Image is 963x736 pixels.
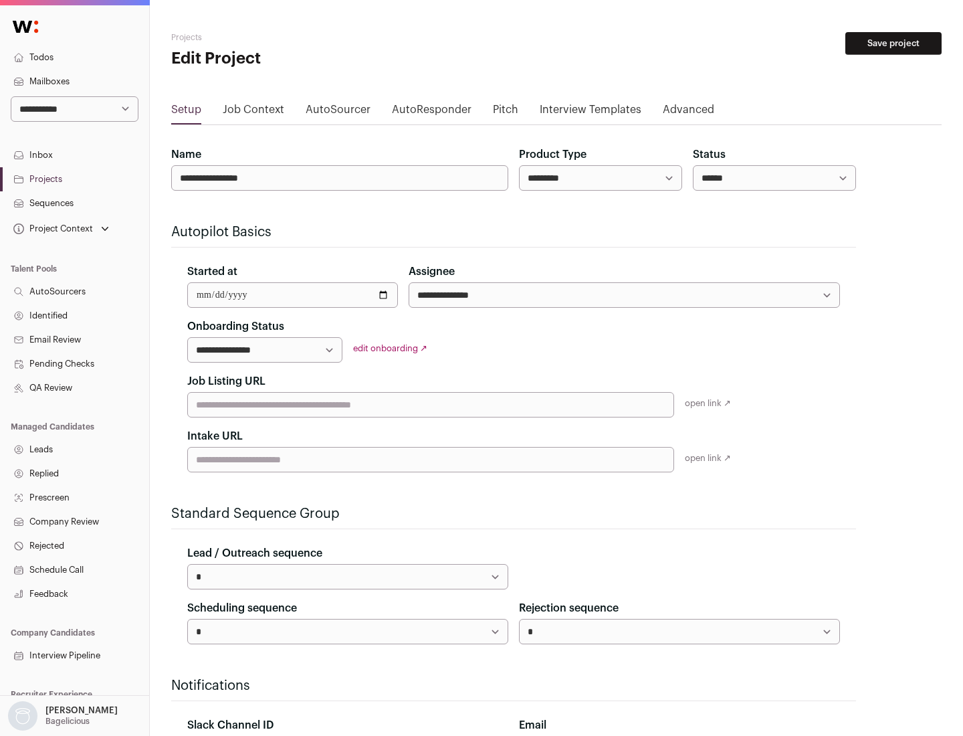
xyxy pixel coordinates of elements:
[187,717,274,733] label: Slack Channel ID
[171,147,201,163] label: Name
[845,32,942,55] button: Save project
[45,705,118,716] p: [PERSON_NAME]
[306,102,370,123] a: AutoSourcer
[5,13,45,40] img: Wellfound
[187,428,243,444] label: Intake URL
[187,600,297,616] label: Scheduling sequence
[171,102,201,123] a: Setup
[519,717,840,733] div: Email
[187,373,265,389] label: Job Listing URL
[8,701,37,731] img: nopic.png
[493,102,518,123] a: Pitch
[171,48,428,70] h1: Edit Project
[223,102,284,123] a: Job Context
[409,264,455,280] label: Assignee
[187,545,322,561] label: Lead / Outreach sequence
[171,504,856,523] h2: Standard Sequence Group
[187,318,284,335] label: Onboarding Status
[45,716,90,727] p: Bagelicious
[11,219,112,238] button: Open dropdown
[187,264,237,280] label: Started at
[5,701,120,731] button: Open dropdown
[693,147,726,163] label: Status
[540,102,641,123] a: Interview Templates
[171,676,856,695] h2: Notifications
[519,147,586,163] label: Product Type
[171,32,428,43] h2: Projects
[11,223,93,234] div: Project Context
[519,600,619,616] label: Rejection sequence
[392,102,471,123] a: AutoResponder
[171,223,856,242] h2: Autopilot Basics
[353,344,427,353] a: edit onboarding ↗
[663,102,714,123] a: Advanced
